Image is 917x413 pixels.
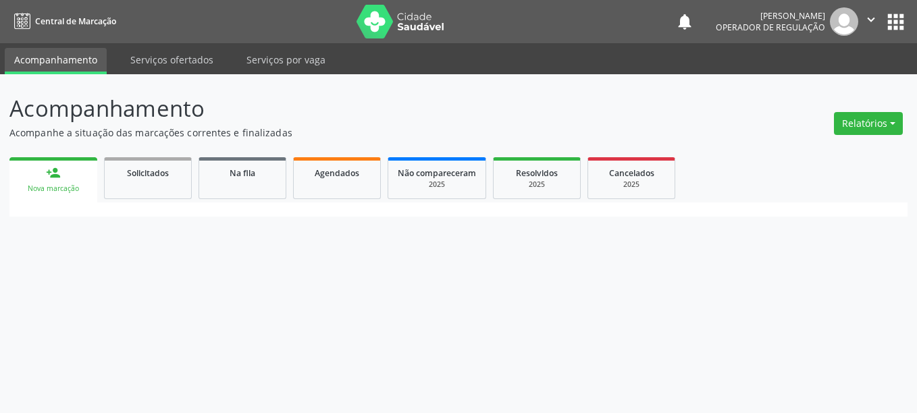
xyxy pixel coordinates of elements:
p: Acompanhe a situação das marcações correntes e finalizadas [9,126,638,140]
a: Serviços por vaga [237,48,335,72]
button: notifications [675,12,694,31]
span: Na fila [230,167,255,179]
p: Acompanhamento [9,92,638,126]
div: 2025 [598,180,665,190]
span: Resolvidos [516,167,558,179]
a: Central de Marcação [9,10,116,32]
img: img [830,7,858,36]
button: Relatórios [834,112,903,135]
div: 2025 [398,180,476,190]
a: Serviços ofertados [121,48,223,72]
span: Agendados [315,167,359,179]
a: Acompanhamento [5,48,107,74]
button:  [858,7,884,36]
span: Operador de regulação [716,22,825,33]
span: Solicitados [127,167,169,179]
i:  [864,12,879,27]
div: 2025 [503,180,571,190]
div: [PERSON_NAME] [716,10,825,22]
span: Cancelados [609,167,654,179]
div: person_add [46,165,61,180]
button: apps [884,10,908,34]
div: Nova marcação [19,184,88,194]
span: Central de Marcação [35,16,116,27]
span: Não compareceram [398,167,476,179]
